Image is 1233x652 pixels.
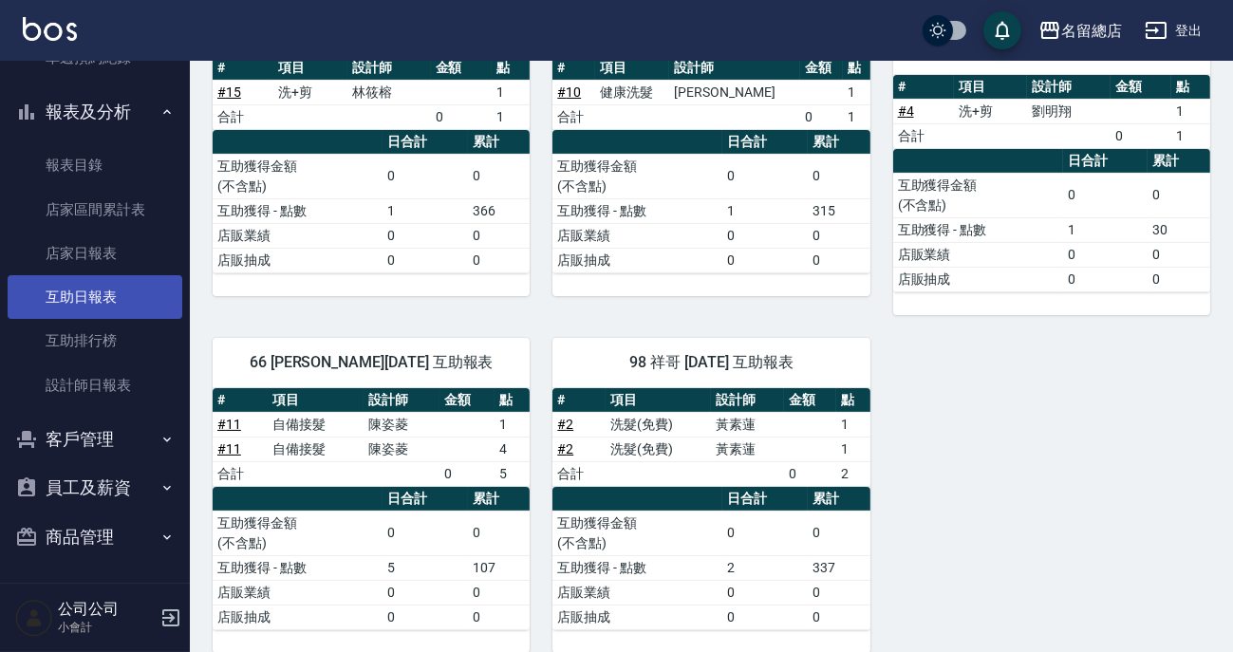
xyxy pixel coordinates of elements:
th: 設計師 [364,388,439,413]
td: 0 [468,223,531,248]
td: 0 [468,154,531,198]
th: # [213,388,268,413]
td: 1 [1171,99,1210,123]
td: 合計 [552,461,606,486]
td: 合計 [213,104,273,129]
table: a dense table [213,487,530,630]
th: 項目 [954,75,1028,100]
th: 項目 [273,56,347,81]
th: 點 [843,56,869,81]
td: 0 [383,511,468,555]
h5: 公司公司 [58,600,155,619]
td: 洗髮(免費) [606,412,711,437]
th: 累計 [468,487,531,512]
td: 洗髮(免費) [606,437,711,461]
td: 0 [1063,267,1149,291]
td: 陳姿菱 [364,412,439,437]
th: 日合計 [722,130,808,155]
td: 0 [722,154,808,198]
th: 金額 [439,388,495,413]
td: 自備接髮 [268,412,364,437]
td: 劉明翔 [1027,99,1111,123]
th: 金額 [431,56,492,81]
td: 自備接髮 [268,437,364,461]
td: 0 [439,461,495,486]
th: 項目 [595,56,669,81]
button: 報表及分析 [8,87,182,137]
td: 0 [383,248,468,272]
th: 項目 [268,388,364,413]
td: 337 [808,555,870,580]
button: 登出 [1137,13,1210,48]
td: 0 [808,580,870,605]
td: 林筱榕 [347,80,431,104]
td: 互助獲得 - 點數 [552,198,722,223]
th: 累計 [808,130,870,155]
td: 店販抽成 [552,605,722,629]
td: 店販業績 [893,242,1063,267]
button: 商品管理 [8,512,182,562]
td: 黃素蓮 [711,412,783,437]
td: 合計 [893,123,954,148]
td: 5 [495,461,530,486]
td: 互助獲得金額 (不含點) [893,173,1063,217]
th: 設計師 [669,56,800,81]
a: #11 [217,417,241,432]
td: 互助獲得金額 (不含點) [213,511,383,555]
a: 店家日報表 [8,232,182,275]
td: 店販業績 [552,580,722,605]
td: 0 [383,580,468,605]
th: 累計 [468,130,531,155]
th: 點 [495,388,530,413]
td: 互助獲得 - 點數 [552,555,722,580]
td: 店販業績 [213,223,383,248]
td: 0 [1063,173,1149,217]
th: 日合計 [383,487,468,512]
a: 設計師日報表 [8,363,182,407]
td: 1 [383,198,468,223]
a: 店家區間累計表 [8,188,182,232]
table: a dense table [552,130,869,273]
div: 名留總店 [1061,19,1122,43]
td: 0 [468,511,531,555]
th: # [552,388,606,413]
img: Logo [23,17,77,41]
td: 互助獲得金額 (不含點) [552,511,722,555]
th: 金額 [1111,75,1171,100]
table: a dense table [213,56,530,130]
td: 0 [722,223,808,248]
td: 0 [1063,242,1149,267]
span: 66 [PERSON_NAME][DATE] 互助報表 [235,353,507,372]
td: 4 [495,437,530,461]
table: a dense table [893,149,1210,292]
td: 互助獲得金額 (不含點) [552,154,722,198]
td: 366 [468,198,531,223]
td: 0 [468,248,531,272]
table: a dense table [552,388,869,487]
td: 0 [784,461,837,486]
td: 0 [431,104,492,129]
td: 互助獲得 - 點數 [893,217,1063,242]
th: 點 [836,388,869,413]
td: 0 [808,223,870,248]
td: 1 [492,104,531,129]
th: 累計 [808,487,870,512]
td: 2 [722,555,808,580]
td: 店販抽成 [552,248,722,272]
td: 合計 [213,461,268,486]
a: #2 [557,417,573,432]
td: 店販抽成 [213,605,383,629]
td: 洗+剪 [273,80,347,104]
td: 0 [808,154,870,198]
td: 0 [808,605,870,629]
td: 2 [836,461,869,486]
p: 小會計 [58,619,155,636]
table: a dense table [893,75,1210,149]
td: 1 [1063,217,1149,242]
a: #11 [217,441,241,456]
span: 98 祥哥 [DATE] 互助報表 [575,353,847,372]
th: 項目 [606,388,711,413]
th: 設計師 [1027,75,1111,100]
th: 點 [492,56,531,81]
td: 合計 [552,104,595,129]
